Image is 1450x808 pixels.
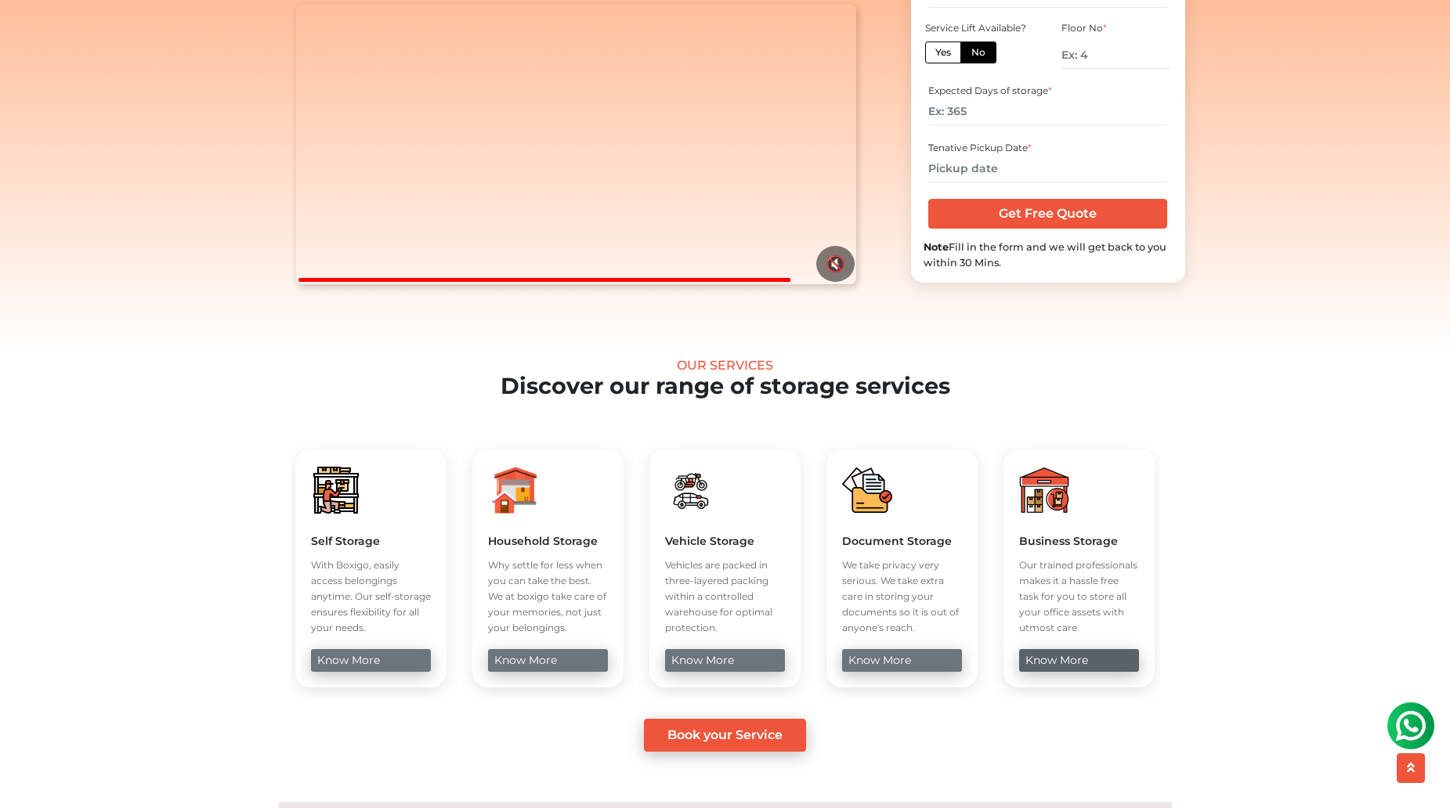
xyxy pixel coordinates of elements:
[488,465,538,515] img: boxigo_packers_and_movers_huge_savings
[960,41,996,63] label: No
[925,21,1033,35] div: Service Lift Available?
[311,557,431,636] p: With Boxigo, easily access belongings anytime. Our self-storage ensures flexibility for all your ...
[16,16,47,47] img: whatsapp-icon.svg
[925,41,961,63] label: Yes
[1019,557,1139,636] p: Our trained professionals makes it a hassle free task for you to store all your office assets wit...
[58,373,1392,400] h2: Discover our range of storage services
[665,557,785,636] p: Vehicles are packed in three-layered packing within a controlled warehouse for optimal protection.
[928,155,1167,182] input: Pickup date
[488,557,608,636] p: Why settle for less when you can take the best. We at boxigo take care of your memories, not just...
[842,649,962,672] a: know more
[488,534,608,548] h5: Household Storage
[924,240,1173,269] div: Fill in the form and we will get back to you within 30 Mins.
[1019,649,1139,672] a: know more
[311,465,361,515] img: boxigo_packers_and_movers_huge_savings
[644,719,806,752] a: Book your Service
[311,649,431,672] a: know more
[842,557,962,636] p: We take privacy very serious. We take extra care in storing your documents so it is out of anyone...
[1061,41,1170,69] input: Ex: 4
[1019,465,1069,515] img: boxigo_packers_and_movers_huge_savings
[924,241,949,253] b: Note
[296,4,856,284] video: Your browser does not support the video tag.
[928,84,1167,98] div: Expected Days of storage
[311,534,431,548] h5: Self Storage
[488,649,608,672] a: know more
[842,534,962,548] h5: Document Storage
[1019,534,1139,548] h5: Business Storage
[928,141,1167,155] div: Tenative Pickup Date
[665,534,785,548] h5: Vehicle Storage
[665,465,715,515] img: boxigo_packers_and_movers_huge_savings
[58,358,1392,373] div: Our Services
[842,465,892,515] img: boxigo_packers_and_movers_huge_savings
[928,98,1167,125] input: Ex: 365
[1061,21,1170,35] div: Floor No
[1397,753,1425,783] button: scroll up
[665,649,785,672] a: know more
[928,199,1167,229] input: Get Free Quote
[816,246,855,282] button: 🔇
